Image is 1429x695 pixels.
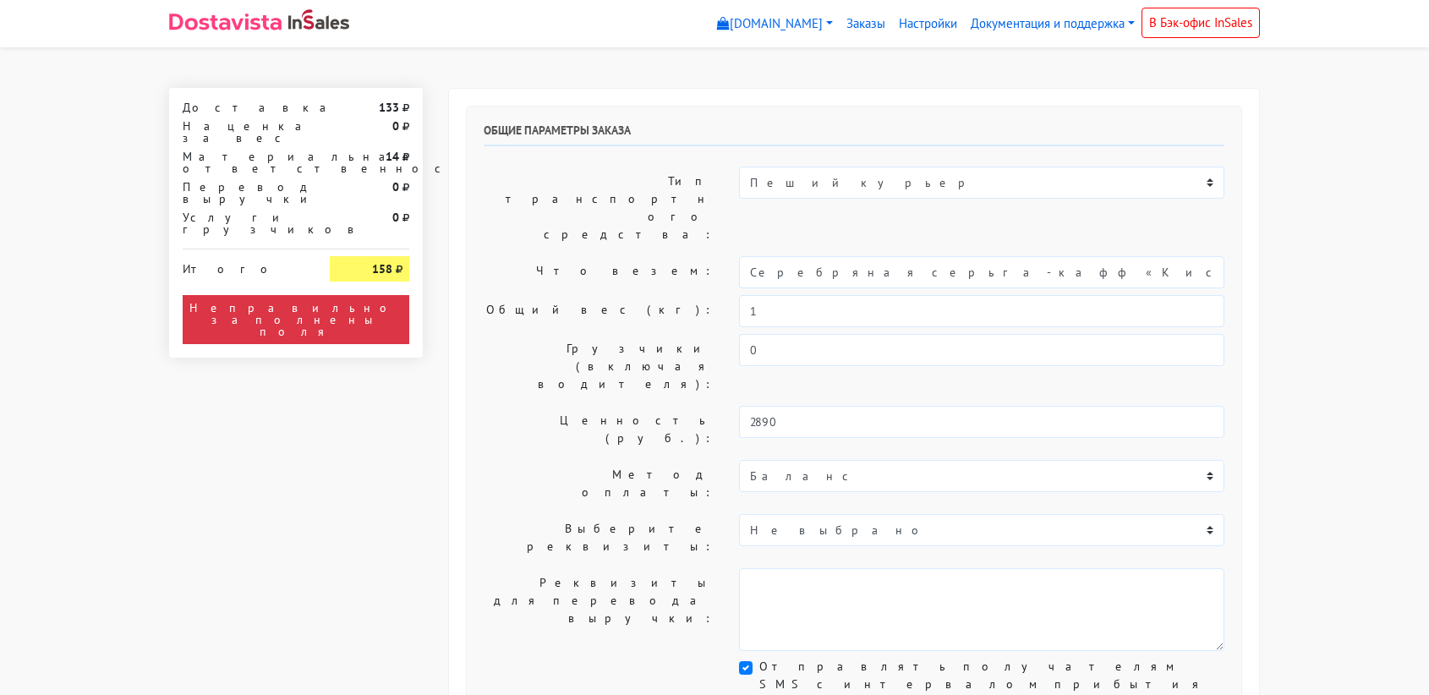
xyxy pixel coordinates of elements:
a: Настройки [892,8,964,41]
strong: 0 [392,118,399,134]
div: Неправильно заполнены поля [183,295,409,344]
label: Выберите реквизиты: [471,514,726,561]
div: Наценка за вес [170,120,317,144]
a: Заказы [840,8,892,41]
a: Документация и поддержка [964,8,1142,41]
label: Реквизиты для перевода выручки: [471,568,726,651]
label: Грузчики (включая водителя): [471,334,726,399]
strong: 0 [392,210,399,225]
div: Материальная ответственность [170,150,317,174]
label: Метод оплаты: [471,460,726,507]
div: Итого [183,256,304,275]
label: Тип транспортного средства: [471,167,726,249]
label: Общий вес (кг): [471,295,726,327]
label: Ценность (руб.): [471,406,726,453]
img: InSales [288,9,349,30]
strong: 158 [372,261,392,276]
h6: Общие параметры заказа [484,123,1224,146]
img: Dostavista - срочная курьерская служба доставки [169,14,282,30]
strong: 14 [386,149,399,164]
a: В Бэк-офис InSales [1142,8,1260,38]
div: Перевод выручки [170,181,317,205]
strong: 0 [392,179,399,194]
div: Доставка [170,101,317,113]
a: [DOMAIN_NAME] [710,8,840,41]
div: Услуги грузчиков [170,211,317,235]
label: Что везем: [471,256,726,288]
strong: 133 [379,100,399,115]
